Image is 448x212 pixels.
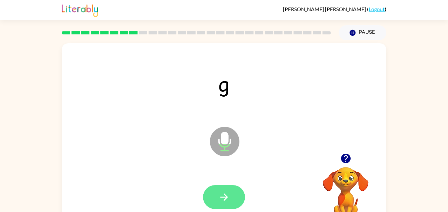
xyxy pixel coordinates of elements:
[208,66,240,100] span: g
[369,6,385,12] a: Logout
[62,3,98,17] img: Literably
[283,6,367,12] span: [PERSON_NAME] [PERSON_NAME]
[339,25,386,40] button: Pause
[283,6,386,12] div: ( )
